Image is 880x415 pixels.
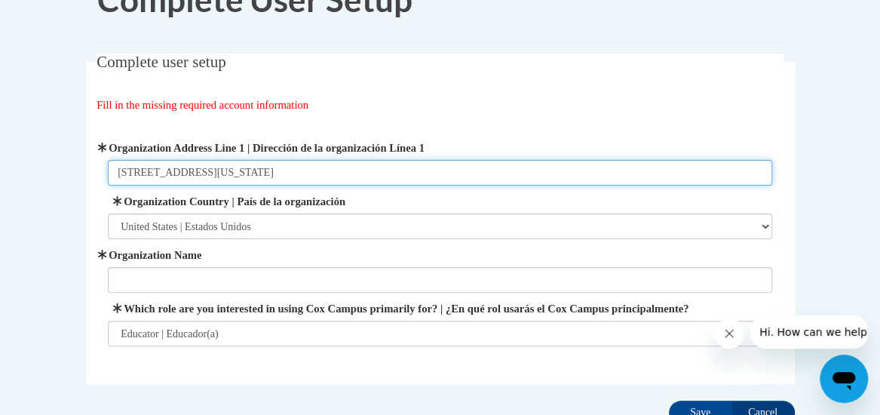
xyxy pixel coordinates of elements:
span: Fill in the missing required account information [97,99,308,111]
label: Organization Address Line 1 | Dirección de la organización Línea 1 [108,140,772,156]
iframe: Close message [714,318,744,349]
iframe: Message from company [750,315,868,349]
span: Complete user setup [97,53,225,71]
label: Organization Country | País de la organización [108,193,772,210]
label: Organization Name [108,247,772,263]
input: Metadata input [108,160,772,186]
iframe: Button to launch messaging window [820,355,868,403]
label: Which role are you interested in using Cox Campus primarily for? | ¿En qué rol usarás el Cox Camp... [108,300,772,317]
span: Hi. How can we help? [9,11,122,23]
input: Metadata input [108,267,772,293]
